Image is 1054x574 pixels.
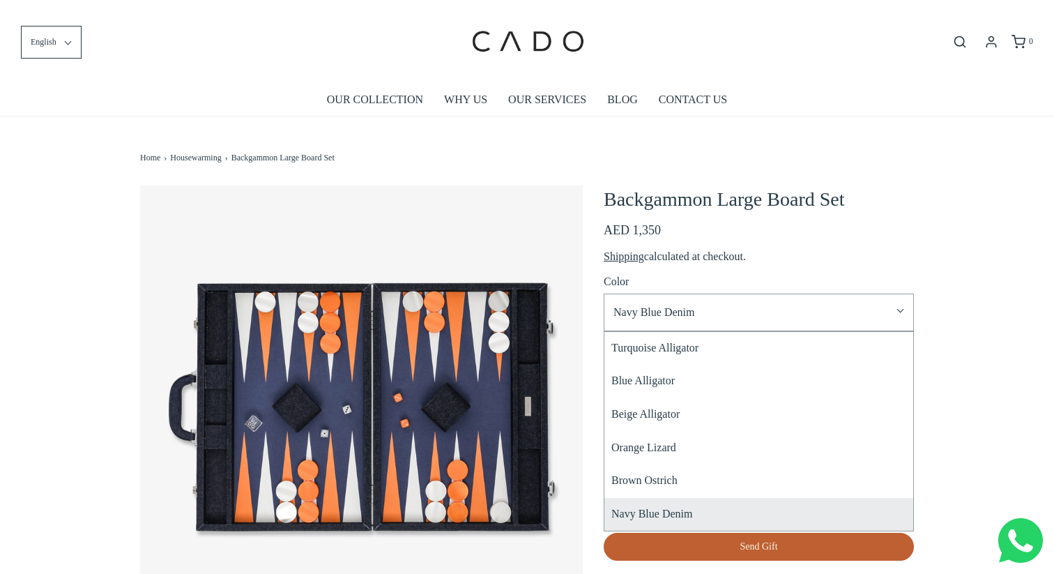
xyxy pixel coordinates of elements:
[327,84,423,116] a: OUR COLLECTION
[468,10,586,73] img: cadogifting
[604,465,913,498] li: Brown Ostrich
[604,398,913,432] li: Beige Alligator
[225,151,231,165] span: ›
[39,22,68,33] div: v 4.0.25
[140,81,151,92] img: tab_keywords_by_traffic_grey.svg
[947,34,972,50] button: Open search bar
[607,84,638,116] a: BLOG
[140,151,164,165] a: Home
[604,533,914,561] a: Send Gift
[36,36,156,47] div: Dominio: [DOMAIN_NAME]
[1029,36,1033,46] span: 0
[22,36,33,47] img: website_grey.svg
[508,84,586,116] a: OUR SERVICES
[998,518,1043,563] img: Whatsapp
[604,432,913,465] li: Orange Lizard
[58,81,69,92] img: tab_domain_overview_orange.svg
[659,84,727,116] a: CONTACT US
[604,223,661,237] span: AED 1,350
[444,84,487,116] a: WHY US
[1010,35,1033,49] a: 0
[164,151,170,165] span: ›
[155,82,231,91] div: Keyword (traffico)
[604,294,914,331] button: Navy Blue Denim
[604,273,629,291] label: Color
[22,22,33,33] img: logo_orange.svg
[21,26,82,59] button: English
[604,332,913,365] li: Turquoise Alligator
[231,151,335,165] span: Backgammon Large Board Set
[73,82,107,91] div: Dominio
[604,365,913,398] li: Blue Alligator
[613,303,889,322] span: Navy Blue Denim
[31,36,56,49] span: English
[140,116,914,172] nav: breadcrumbs
[604,498,913,531] li: Navy Blue Denim
[170,151,224,165] a: Housewarming
[604,250,644,262] a: Shipping
[604,248,914,266] div: calculated at checkout.
[604,186,914,213] h1: Backgammon Large Board Set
